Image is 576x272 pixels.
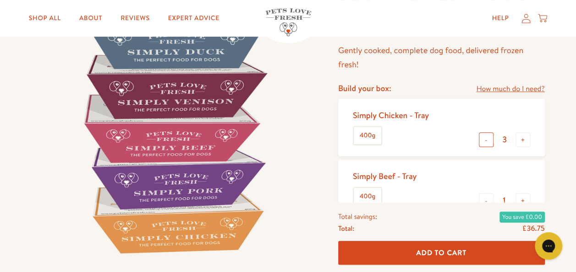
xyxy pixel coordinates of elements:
[161,9,227,27] a: Expert Advice
[516,132,530,147] button: +
[354,127,381,144] label: 400g
[530,229,567,263] iframe: Gorgias live chat messenger
[72,9,110,27] a: About
[484,9,516,27] a: Help
[338,44,545,71] p: Gently cooked, complete dog food, delivered frozen fresh!
[353,171,417,181] div: Simply Beef - Tray
[476,83,544,95] a: How much do I need?
[479,193,494,208] button: -
[22,9,68,27] a: Shop All
[338,223,354,234] span: Total:
[354,188,381,205] label: 400g
[516,193,530,208] button: +
[353,110,429,120] div: Simply Chicken - Tray
[338,241,545,265] button: Add To Cart
[479,132,494,147] button: -
[265,8,311,36] img: Pets Love Fresh
[499,212,545,223] span: You save £0.00
[416,248,466,257] span: Add To Cart
[338,83,391,93] h4: Build your box:
[338,211,377,223] span: Total savings:
[113,9,157,27] a: Reviews
[522,223,544,234] span: £36.75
